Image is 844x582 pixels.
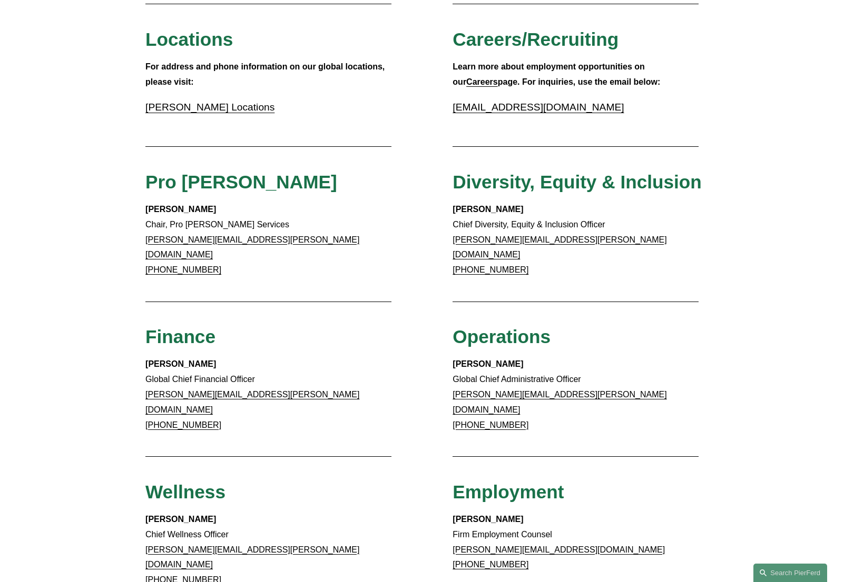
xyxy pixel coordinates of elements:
[453,390,666,414] a: [PERSON_NAME][EMAIL_ADDRESS][PERSON_NAME][DOMAIN_NAME]
[145,205,216,214] strong: [PERSON_NAME]
[145,515,216,524] strong: [PERSON_NAME]
[145,481,225,502] span: Wellness
[753,564,827,582] a: Search this site
[453,357,699,433] p: Global Chief Administrative Officer
[453,102,624,113] a: [EMAIL_ADDRESS][DOMAIN_NAME]
[145,545,359,569] a: [PERSON_NAME][EMAIL_ADDRESS][PERSON_NAME][DOMAIN_NAME]
[145,326,215,347] span: Finance
[145,172,337,192] span: Pro [PERSON_NAME]
[145,357,391,433] p: Global Chief Financial Officer
[453,545,665,554] a: [PERSON_NAME][EMAIL_ADDRESS][DOMAIN_NAME]
[453,29,619,49] span: Careers/Recruiting
[145,29,233,49] span: Locations
[145,359,216,368] strong: [PERSON_NAME]
[145,62,387,86] strong: For address and phone information on our global locations, please visit:
[453,420,528,429] a: [PHONE_NUMBER]
[453,172,702,192] span: Diversity, Equity & Inclusion
[498,77,661,86] strong: page. For inquiries, use the email below:
[453,235,666,259] a: [PERSON_NAME][EMAIL_ADDRESS][PERSON_NAME][DOMAIN_NAME]
[453,481,564,502] span: Employment
[145,265,221,274] a: [PHONE_NUMBER]
[145,420,221,429] a: [PHONE_NUMBER]
[466,77,498,86] a: Careers
[453,265,528,274] a: [PHONE_NUMBER]
[453,326,551,347] span: Operations
[453,62,647,86] strong: Learn more about employment opportunities on our
[453,202,699,278] p: Chief Diversity, Equity & Inclusion Officer
[145,235,359,259] a: [PERSON_NAME][EMAIL_ADDRESS][PERSON_NAME][DOMAIN_NAME]
[145,102,274,113] a: [PERSON_NAME] Locations
[453,359,523,368] strong: [PERSON_NAME]
[453,205,523,214] strong: [PERSON_NAME]
[453,515,523,524] strong: [PERSON_NAME]
[453,560,528,569] a: [PHONE_NUMBER]
[453,512,699,573] p: Firm Employment Counsel
[145,390,359,414] a: [PERSON_NAME][EMAIL_ADDRESS][PERSON_NAME][DOMAIN_NAME]
[145,202,391,278] p: Chair, Pro [PERSON_NAME] Services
